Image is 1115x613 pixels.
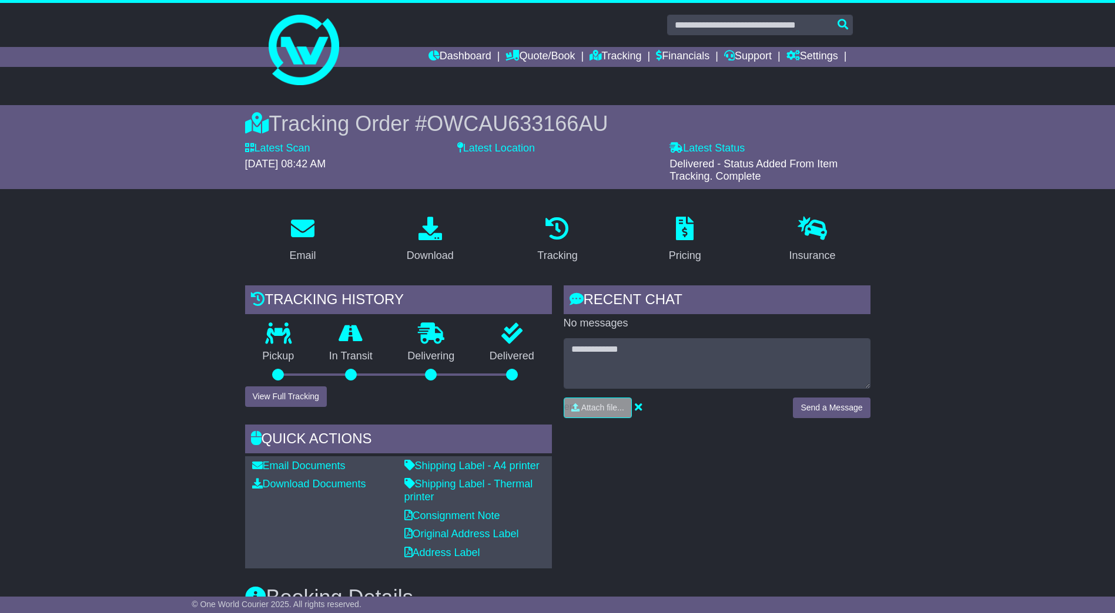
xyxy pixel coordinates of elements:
div: Quick Actions [245,425,552,456]
a: Support [724,47,772,67]
label: Latest Scan [245,142,310,155]
a: Email Documents [252,460,346,471]
p: No messages [564,317,870,330]
a: Address Label [404,547,480,558]
div: Tracking Order # [245,111,870,136]
a: Financials [656,47,709,67]
div: Email [289,248,316,264]
div: Insurance [789,248,836,264]
p: Delivered [472,350,552,363]
button: Send a Message [793,398,870,418]
button: View Full Tracking [245,386,327,407]
a: Pricing [661,213,709,268]
div: Pricing [669,248,701,264]
p: Delivering [390,350,473,363]
a: Email [282,213,323,268]
a: Original Address Label [404,528,519,540]
label: Latest Location [457,142,535,155]
a: Tracking [590,47,641,67]
span: © One World Courier 2025. All rights reserved. [192,599,361,609]
div: Tracking history [245,285,552,317]
a: Shipping Label - A4 printer [404,460,540,471]
a: Insurance [782,213,843,268]
a: Download Documents [252,478,366,490]
span: OWCAU633166AU [427,112,608,136]
p: In Transit [312,350,390,363]
div: Tracking [537,248,577,264]
h3: Booking Details [245,586,870,609]
label: Latest Status [669,142,745,155]
a: Shipping Label - Thermal printer [404,478,533,503]
span: [DATE] 08:42 AM [245,158,326,170]
a: Download [399,213,461,268]
a: Settings [786,47,838,67]
a: Dashboard [428,47,491,67]
div: RECENT CHAT [564,285,870,317]
div: Download [407,248,454,264]
p: Pickup [245,350,312,363]
span: Delivered - Status Added From Item Tracking. Complete [669,158,838,183]
a: Consignment Note [404,510,500,521]
a: Quote/Book [505,47,575,67]
a: Tracking [530,213,585,268]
